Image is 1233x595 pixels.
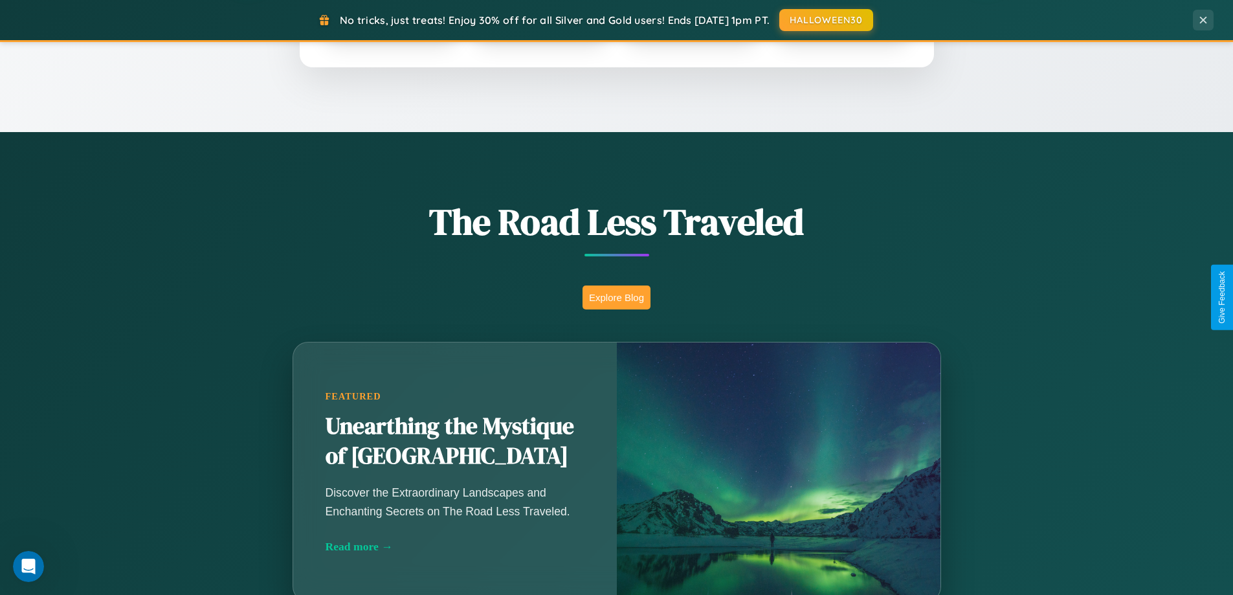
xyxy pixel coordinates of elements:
span: No tricks, just treats! Enjoy 30% off for all Silver and Gold users! Ends [DATE] 1pm PT. [340,14,770,27]
div: Featured [326,391,584,402]
p: Discover the Extraordinary Landscapes and Enchanting Secrets on The Road Less Traveled. [326,484,584,520]
iframe: Intercom live chat [13,551,44,582]
div: Give Feedback [1217,271,1227,324]
h1: The Road Less Traveled [228,197,1005,247]
button: HALLOWEEN30 [779,9,873,31]
div: Read more → [326,540,584,554]
h2: Unearthing the Mystique of [GEOGRAPHIC_DATA] [326,412,584,471]
button: Explore Blog [583,286,650,309]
